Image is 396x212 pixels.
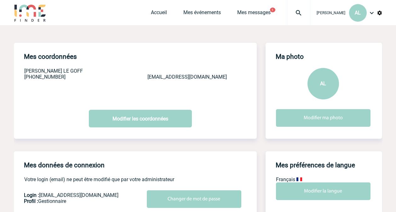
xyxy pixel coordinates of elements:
a: Mes messages [237,9,271,18]
span: [PHONE_NUMBER] [24,74,66,80]
h4: Mes données de connexion [24,161,105,169]
img: fr [296,177,302,181]
input: Changer de mot de passe [147,190,241,208]
p: Gestionnaire [24,198,144,204]
a: Accueil [151,9,167,18]
span: AL [355,10,361,16]
span: [EMAIL_ADDRESS][DOMAIN_NAME] [147,74,227,80]
span: [PERSON_NAME] [24,68,62,74]
h4: Mes préférences de langue [276,161,355,169]
img: IME-Finder [14,4,47,22]
p: [EMAIL_ADDRESS][DOMAIN_NAME] [24,192,144,198]
span: Login : [24,192,39,198]
span: LE GOFF [63,68,83,74]
span: Profil : [24,198,38,204]
input: Modifier ma photo [276,109,370,127]
input: Modifier la langue [276,182,370,200]
span: [PERSON_NAME] [317,11,345,15]
button: 1 [270,8,275,12]
span: AL [320,81,326,86]
h4: Mes coordonnées [24,53,77,60]
span: Français [276,176,295,182]
a: Modifier les coordonnées [89,110,192,127]
a: Mes événements [183,9,221,18]
h4: Ma photo [276,53,304,60]
p: Votre login (email) ne peut être modifié que par votre administrateur [24,176,257,182]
